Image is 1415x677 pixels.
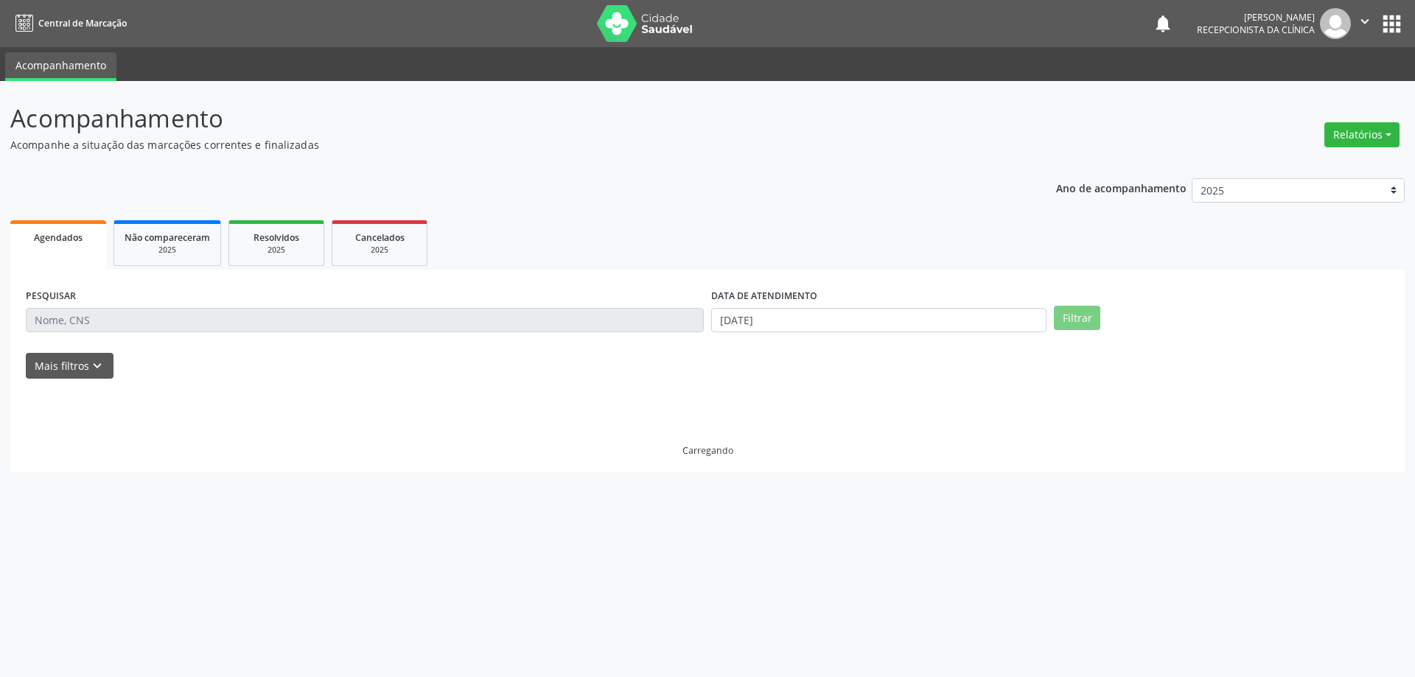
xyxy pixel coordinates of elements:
[711,285,817,308] label: DATA DE ATENDIMENTO
[26,285,76,308] label: PESQUISAR
[10,137,986,152] p: Acompanhe a situação das marcações correntes e finalizadas
[1379,11,1405,37] button: apps
[10,11,127,35] a: Central de Marcação
[5,52,116,81] a: Acompanhamento
[254,231,299,244] span: Resolvidos
[1054,306,1100,331] button: Filtrar
[34,231,83,244] span: Agendados
[1197,11,1315,24] div: [PERSON_NAME]
[1324,122,1400,147] button: Relatórios
[355,231,405,244] span: Cancelados
[711,308,1047,333] input: Selecione um intervalo
[343,245,416,256] div: 2025
[26,353,113,379] button: Mais filtroskeyboard_arrow_down
[125,231,210,244] span: Não compareceram
[1056,178,1187,197] p: Ano de acompanhamento
[89,358,105,374] i: keyboard_arrow_down
[38,17,127,29] span: Central de Marcação
[10,100,986,137] p: Acompanhamento
[1320,8,1351,39] img: img
[1153,13,1173,34] button: notifications
[1357,13,1373,29] i: 
[1351,8,1379,39] button: 
[125,245,210,256] div: 2025
[682,444,733,457] div: Carregando
[1197,24,1315,36] span: Recepcionista da clínica
[26,308,704,333] input: Nome, CNS
[240,245,313,256] div: 2025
